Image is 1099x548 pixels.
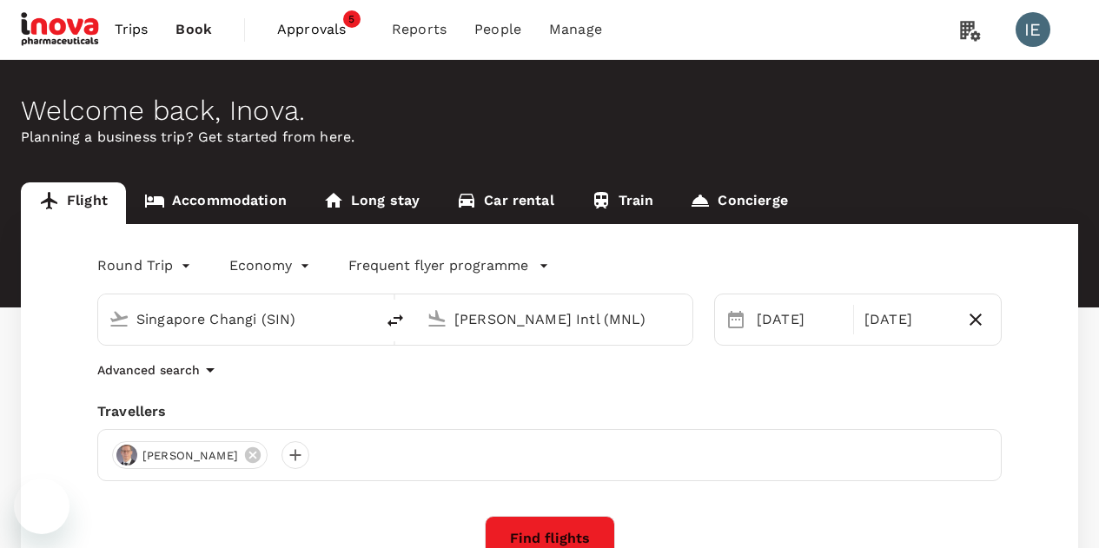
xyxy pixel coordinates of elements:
[112,441,268,469] div: [PERSON_NAME]
[438,182,573,224] a: Car rental
[750,302,850,337] div: [DATE]
[97,361,200,379] p: Advanced search
[672,182,805,224] a: Concierge
[343,10,361,28] span: 5
[97,252,195,280] div: Round Trip
[392,19,447,40] span: Reports
[348,255,549,276] button: Frequent flyer programme
[21,127,1078,148] p: Planning a business trip? Get started from here.
[21,182,126,224] a: Flight
[277,19,364,40] span: Approvals
[362,317,366,320] button: Open
[573,182,672,224] a: Train
[374,300,416,341] button: delete
[14,479,70,534] iframe: Button to launch messaging window
[97,401,1002,422] div: Travellers
[454,306,656,333] input: Going to
[1016,12,1050,47] div: IE
[229,252,314,280] div: Economy
[136,306,338,333] input: Depart from
[115,19,149,40] span: Trips
[116,445,137,465] img: avatar-674847d4c54d2.jpeg
[857,302,957,337] div: [DATE]
[348,255,528,276] p: Frequent flyer programme
[126,182,305,224] a: Accommodation
[97,360,221,380] button: Advanced search
[132,447,248,465] span: [PERSON_NAME]
[474,19,521,40] span: People
[175,19,212,40] span: Book
[680,317,684,320] button: Open
[21,95,1078,127] div: Welcome back , Inova .
[21,10,101,49] img: iNova Pharmaceuticals
[549,19,602,40] span: Manage
[305,182,438,224] a: Long stay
